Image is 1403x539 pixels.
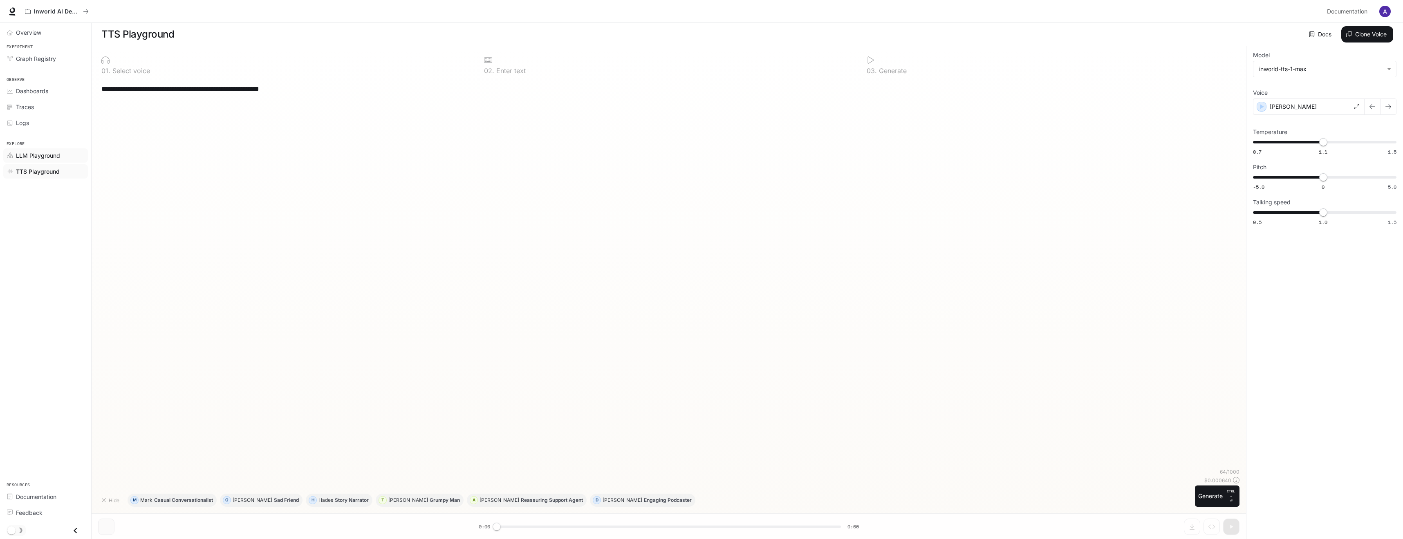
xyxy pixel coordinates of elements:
[494,67,526,74] p: Enter text
[484,67,494,74] p: 0 2 .
[1388,183,1396,190] span: 5.0
[233,498,272,503] p: [PERSON_NAME]
[3,25,88,40] a: Overview
[16,167,60,176] span: TTS Playground
[1377,3,1393,20] button: User avatar
[1204,477,1231,484] p: $ 0.000640
[877,67,907,74] p: Generate
[101,26,174,42] h1: TTS Playground
[309,494,316,507] div: H
[16,87,48,95] span: Dashboards
[306,494,372,507] button: HHadesStory Narrator
[376,494,464,507] button: T[PERSON_NAME]Grumpy Man
[593,494,601,507] div: D
[34,8,80,15] p: Inworld AI Demos
[1253,61,1396,77] div: inworld-tts-1-max
[131,494,138,507] div: M
[1341,26,1393,42] button: Clone Voice
[16,103,34,111] span: Traces
[110,67,150,74] p: Select voice
[470,494,477,507] div: A
[7,526,16,535] span: Dark mode toggle
[3,490,88,504] a: Documentation
[644,498,692,503] p: Engaging Podcaster
[16,119,29,127] span: Logs
[1253,129,1287,135] p: Temperature
[98,494,124,507] button: Hide
[318,498,333,503] p: Hades
[1379,6,1391,17] img: User avatar
[274,498,299,503] p: Sad Friend
[1220,468,1239,475] p: 64 / 1000
[3,164,88,179] a: TTS Playground
[480,498,519,503] p: [PERSON_NAME]
[1270,103,1317,111] p: [PERSON_NAME]
[1259,65,1383,73] div: inworld-tts-1-max
[220,494,303,507] button: O[PERSON_NAME]Sad Friend
[1324,3,1374,20] a: Documentation
[1195,485,1239,507] button: GenerateCTRL +⏎
[590,494,695,507] button: D[PERSON_NAME]Engaging Podcaster
[3,51,88,66] a: Graph Registry
[1388,148,1396,155] span: 1.5
[1226,489,1236,499] p: CTRL +
[388,498,428,503] p: [PERSON_NAME]
[430,498,460,503] p: Grumpy Man
[1388,219,1396,226] span: 1.5
[335,498,369,503] p: Story Narrator
[1226,489,1236,503] p: ⏎
[1253,199,1291,205] p: Talking speed
[467,494,587,507] button: A[PERSON_NAME]Reassuring Support Agent
[16,54,56,63] span: Graph Registry
[223,494,231,507] div: O
[1319,148,1327,155] span: 1.1
[3,100,88,114] a: Traces
[16,28,41,37] span: Overview
[867,67,877,74] p: 0 3 .
[1253,148,1262,155] span: 0.7
[3,84,88,98] a: Dashboards
[379,494,386,507] div: T
[16,492,56,501] span: Documentation
[140,498,152,503] p: Mark
[128,494,217,507] button: MMarkCasual Conversationalist
[603,498,642,503] p: [PERSON_NAME]
[66,522,85,539] button: Close drawer
[16,508,43,517] span: Feedback
[21,3,92,20] button: All workspaces
[1253,52,1270,58] p: Model
[1322,183,1325,190] span: 0
[1253,183,1264,190] span: -5.0
[154,498,213,503] p: Casual Conversationalist
[1253,164,1266,170] p: Pitch
[101,67,110,74] p: 0 1 .
[1253,219,1262,226] span: 0.5
[1319,219,1327,226] span: 1.0
[3,116,88,130] a: Logs
[1307,26,1335,42] a: Docs
[3,505,88,520] a: Feedback
[1253,90,1268,96] p: Voice
[16,151,60,160] span: LLM Playground
[3,148,88,163] a: LLM Playground
[1327,7,1367,17] span: Documentation
[521,498,583,503] p: Reassuring Support Agent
